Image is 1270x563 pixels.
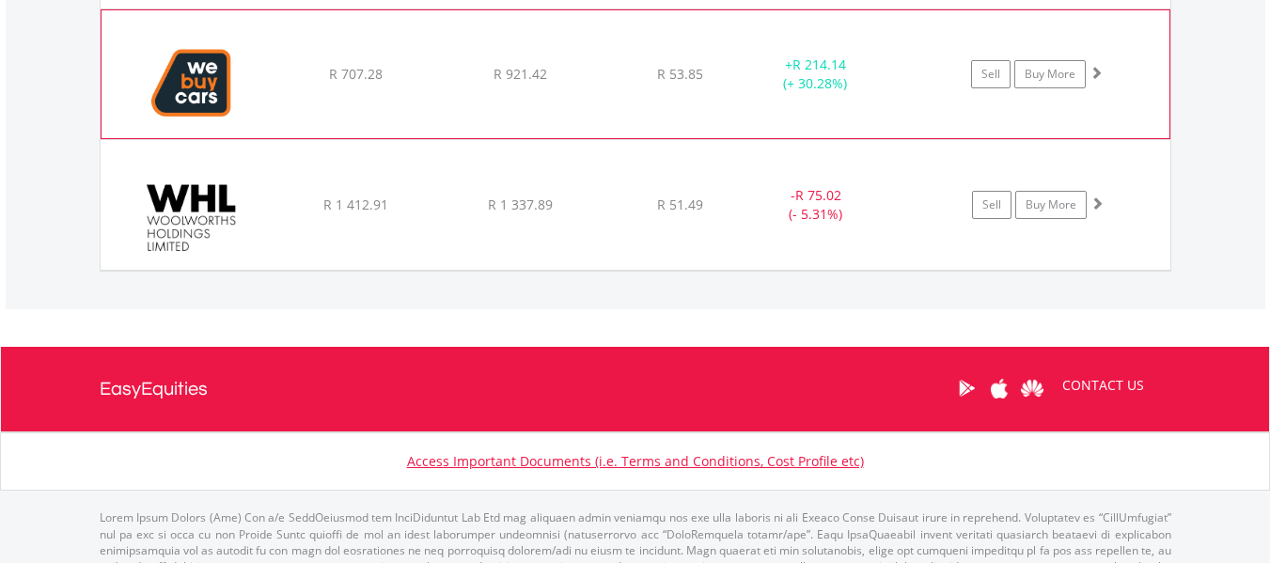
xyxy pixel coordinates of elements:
span: R 1 412.91 [323,195,388,213]
a: EasyEquities [100,347,208,431]
img: EQU.ZA.WBC.png [111,34,273,133]
span: R 921.42 [494,65,547,83]
div: + (+ 30.28%) [745,55,886,93]
a: Apple [983,359,1016,417]
a: Sell [972,191,1011,219]
a: Buy More [1014,60,1086,88]
img: EQU.ZA.WHL.png [110,164,272,265]
a: Access Important Documents (i.e. Terms and Conditions, Cost Profile etc) [407,452,864,470]
span: R 51.49 [657,195,703,213]
div: - (- 5.31%) [745,186,887,224]
span: R 1 337.89 [488,195,553,213]
span: R 707.28 [329,65,383,83]
a: Huawei [1016,359,1049,417]
span: R 53.85 [657,65,703,83]
span: R 75.02 [795,186,841,204]
a: Buy More [1015,191,1087,219]
a: Google Play [950,359,983,417]
span: R 214.14 [792,55,846,73]
a: Sell [971,60,1011,88]
a: CONTACT US [1049,359,1157,412]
